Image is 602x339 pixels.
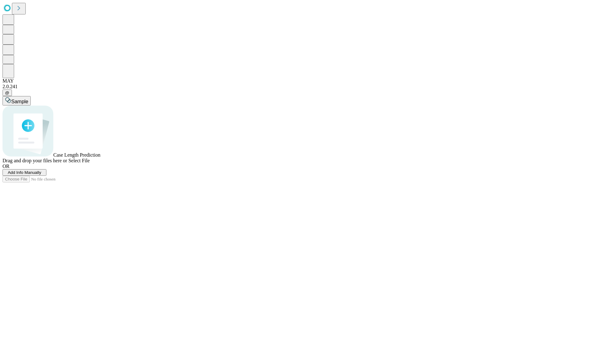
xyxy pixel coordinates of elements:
span: Drag and drop your files here or [3,158,67,163]
button: Add Info Manually [3,169,46,176]
span: Add Info Manually [8,170,41,175]
span: OR [3,164,9,169]
span: Select File [68,158,90,163]
span: @ [5,90,9,95]
div: 2.0.241 [3,84,599,89]
div: MAY [3,78,599,84]
button: Sample [3,96,31,105]
button: @ [3,89,12,96]
span: Sample [11,99,28,104]
span: Case Length Prediction [53,152,100,158]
